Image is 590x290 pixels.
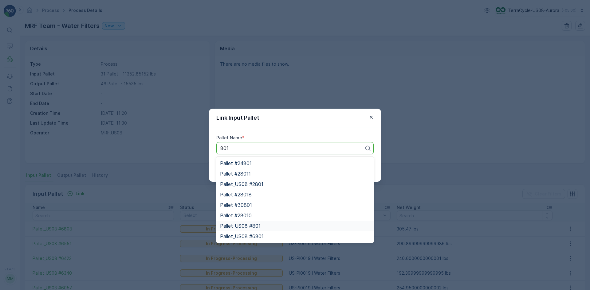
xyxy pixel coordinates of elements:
[220,181,263,187] span: Pallet_US08 #2801
[220,213,252,218] span: Pallet #28010
[220,234,264,239] span: Pallet_US08 #6801
[220,192,252,197] span: Pallet #28018
[220,171,251,176] span: Pallet #28011
[220,202,252,208] span: Pallet #30801
[216,135,242,140] label: Pallet Name
[220,223,261,229] span: Pallet_US08 #801
[220,160,252,166] span: Pallet #24801
[216,114,259,122] p: Link Input Pallet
